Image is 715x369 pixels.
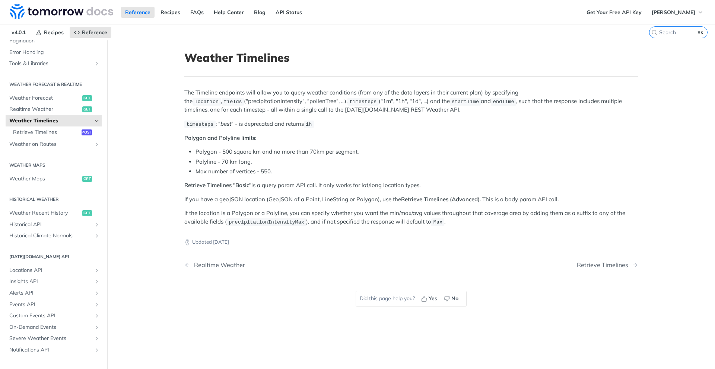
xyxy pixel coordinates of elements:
[7,27,30,38] span: v4.0.1
[184,238,638,246] p: Updated [DATE]
[82,106,92,112] span: get
[94,61,100,67] button: Show subpages for Tools & Libraries
[9,209,80,217] span: Weather Recent History
[94,313,100,319] button: Show subpages for Custom Events API
[6,93,102,104] a: Weather Forecastget
[9,94,80,102] span: Weather Forecast
[9,60,92,67] span: Tools & Libraries
[184,195,638,204] p: If you have a geoJSON location (GeoJSON of a Point, LineString or Polygon), use the ). This is a ...
[94,336,100,341] button: Show subpages for Severe Weather Events
[70,27,111,38] a: Reference
[9,37,100,45] span: Pagination
[6,299,102,310] a: Events APIShow subpages for Events API
[194,99,219,105] span: location
[184,134,257,141] strong: Polygon and Polyline limits:
[652,9,695,16] span: [PERSON_NAME]
[6,173,102,184] a: Weather Mapsget
[9,221,92,228] span: Historical API
[184,209,638,226] p: If the location is a Polygon or a Polyline, you can specify whether you want the min/max/avg valu...
[6,344,102,356] a: Notifications APIShow subpages for Notifications API
[184,120,638,128] p: : " " - is deprecated and returns
[210,7,248,18] a: Help Center
[441,293,463,304] button: No
[94,233,100,239] button: Show subpages for Historical Climate Normals
[452,99,479,105] span: startTime
[220,120,231,127] em: best
[9,335,92,342] span: Severe Weather Events
[13,129,80,136] span: Retrieve Timelines
[82,176,92,182] span: get
[451,295,458,302] span: No
[6,288,102,299] a: Alerts APIShow subpages for Alerts API
[419,293,441,304] button: Yes
[9,106,80,113] span: Realtime Weather
[94,118,100,124] button: Hide subpages for Weather Timelines
[184,181,638,190] p: is a query param API call. It only works for lat/long location types.
[9,289,92,297] span: Alerts API
[186,7,208,18] a: FAQs
[9,346,92,354] span: Notifications API
[429,295,437,302] span: Yes
[9,49,100,56] span: Error Handling
[9,267,92,274] span: Locations API
[6,115,102,126] a: Weather TimelinesHide subpages for Weather Timelines
[184,89,638,114] p: The Timeline endpoints will allow you to query weather conditions (from any of the data layers in...
[306,122,312,127] span: 1h
[82,129,92,135] span: post
[6,196,102,203] h2: Historical Weather
[186,122,213,127] span: timesteps
[94,279,100,285] button: Show subpages for Insights API
[582,7,646,18] a: Get Your Free API Key
[6,265,102,276] a: Locations APIShow subpages for Locations API
[224,99,242,105] span: fields
[94,267,100,273] button: Show subpages for Locations API
[6,104,102,115] a: Realtime Weatherget
[6,310,102,321] a: Custom Events APIShow subpages for Custom Events API
[156,7,184,18] a: Recipes
[6,81,102,88] h2: Weather Forecast & realtime
[9,324,92,331] span: On-Demand Events
[9,312,92,320] span: Custom Events API
[6,276,102,287] a: Insights APIShow subpages for Insights API
[94,141,100,147] button: Show subpages for Weather on Routes
[9,141,92,148] span: Weather on Routes
[9,232,92,240] span: Historical Climate Normals
[6,58,102,69] a: Tools & LibrariesShow subpages for Tools & Libraries
[9,301,92,308] span: Events API
[250,7,270,18] a: Blog
[94,324,100,330] button: Show subpages for On-Demand Events
[184,182,251,189] strong: Retrieve Timelines "Basic"
[9,127,102,138] a: Retrieve Timelinespost
[9,117,92,125] span: Weather Timelines
[44,29,64,36] span: Recipes
[6,162,102,169] h2: Weather Maps
[94,302,100,308] button: Show subpages for Events API
[433,219,442,225] span: Max
[82,29,107,36] span: Reference
[696,29,705,36] kbd: ⌘K
[196,148,638,156] li: Polygon - 500 square km and no more than 70km per segment.
[94,347,100,353] button: Show subpages for Notifications API
[9,278,92,285] span: Insights API
[577,261,638,269] a: Next Page: Retrieve Timelines
[648,7,708,18] button: [PERSON_NAME]
[6,253,102,260] h2: [DATE][DOMAIN_NAME] API
[229,219,304,225] span: precipitationIntensityMax
[577,261,632,269] div: Retrieve Timelines
[651,29,657,35] svg: Search
[6,35,102,46] a: Pagination
[196,158,638,166] li: Polyline - 70 km long.
[6,322,102,333] a: On-Demand EventsShow subpages for On-Demand Events
[9,175,80,183] span: Weather Maps
[6,219,102,230] a: Historical APIShow subpages for Historical API
[184,254,638,276] nav: Pagination Controls
[196,167,638,176] li: Max number of vertices - 550.
[94,222,100,228] button: Show subpages for Historical API
[6,47,102,58] a: Error Handling
[6,208,102,219] a: Weather Recent Historyget
[6,139,102,150] a: Weather on RoutesShow subpages for Weather on Routes
[401,196,478,203] strong: Retrieve Timelines (Advanced
[94,290,100,296] button: Show subpages for Alerts API
[190,261,245,269] div: Realtime Weather
[184,261,379,269] a: Previous Page: Realtime Weather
